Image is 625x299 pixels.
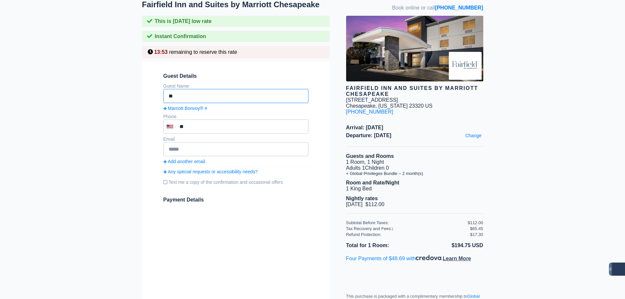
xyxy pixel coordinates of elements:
a: Call via 8x8 [346,109,393,115]
li: 1 Room, 1 Night [346,159,483,165]
label: Email [163,137,175,142]
span: Learn More [443,256,471,261]
li: Adults 1 [346,165,483,171]
a: Any special requests or accessibility needs? [163,169,308,174]
div: $17.30 [470,232,483,237]
div: [STREET_ADDRESS] [346,97,398,103]
div: Refund Protection: [346,232,470,237]
label: Phone [163,114,177,119]
span: Payment Details [163,197,204,203]
span: 13:53 [154,49,168,55]
span: Departure: [DATE] [346,133,483,139]
div: United States: +1 [164,120,178,133]
div: Fairfield Inn and Suites by Marriott Chesapeake [346,85,483,97]
iframe: PayPal Message 1 [346,267,483,280]
label: Text me a copy of the confirmation and occasional offers [163,177,308,187]
div: Tax Recovery and Fees: [346,226,468,231]
div: Instant Confirmation [142,31,330,42]
b: Room and Rate/Night [346,180,400,185]
span: [DATE] $112.00 [346,202,385,207]
span: remaining to reserve this rate [169,49,237,55]
span: Children 0 [365,165,389,171]
span: 23320 [409,103,424,109]
li: 1 King Bed [346,186,483,192]
a: Four Payments of $48.69 with.Learn More [346,256,471,261]
span: Arrival: [DATE] [346,125,483,131]
div: This is [DATE] low rate [142,16,330,27]
label: Guest Name [163,83,189,89]
span: Four Payments of $48.69 with . [346,256,471,261]
a: Change [464,131,483,140]
img: hotel image [346,16,483,81]
span: Guest Details [163,73,308,79]
div: Subtotal Before Taxes: [346,220,468,225]
li: $194.75 USD [415,241,483,250]
a: Add another email [163,159,308,164]
span: Chesapeake, [346,103,377,109]
span: Book online or call [392,5,483,11]
li: Total for 1 Room: [346,241,415,250]
b: Nightly rates [346,196,378,201]
a: Marriott Bonvoy® # [163,106,308,111]
div: $112.00 [468,220,483,225]
img: Brand logo for Fairfield Inn and Suites by Marriott Chesapeake [449,52,482,80]
a: Call via 8x8 [435,5,483,11]
span: [US_STATE] [378,103,407,109]
b: Guests and Rooms [346,153,394,159]
span: US [425,103,432,109]
div: $65.45 [470,226,483,231]
li: + Global Privileges Bundle – 2 month(s) [346,171,483,176]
